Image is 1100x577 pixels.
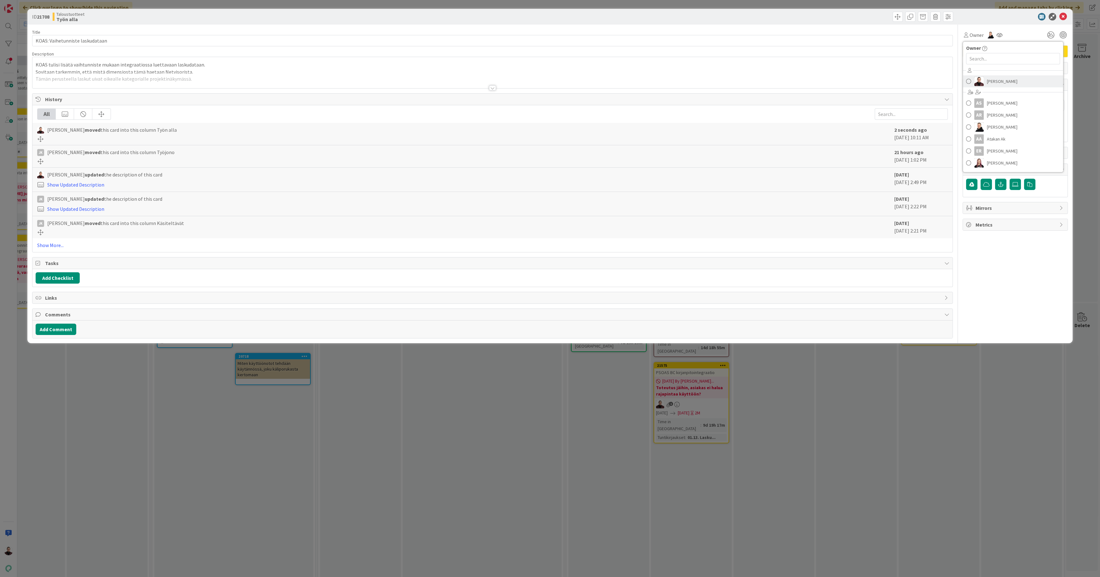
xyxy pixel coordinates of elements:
[963,133,1063,145] a: AAAtakan Ak
[47,219,184,227] span: [PERSON_NAME] this card into this column Käsiteltävät
[894,148,948,164] div: [DATE] 1:02 PM
[85,149,101,155] b: moved
[47,206,104,212] a: Show Updated Description
[45,294,941,302] span: Links
[37,196,44,203] div: JK
[32,35,953,46] input: type card name here...
[987,134,1005,144] span: Atakan Ak
[37,109,56,119] div: All
[37,171,44,178] img: AA
[963,157,1063,169] a: HP[PERSON_NAME]
[85,171,104,178] b: updated
[85,220,101,226] b: moved
[47,148,175,156] span: [PERSON_NAME] this card into this column Työjono
[987,77,1017,86] span: [PERSON_NAME]
[970,31,984,39] span: Owner
[56,12,84,17] span: Taloustuotteet
[963,97,1063,109] a: AS[PERSON_NAME]
[894,195,948,213] div: [DATE] 2:22 PM
[894,219,948,235] div: [DATE] 2:21 PM
[966,53,1060,64] input: Search...
[974,134,984,144] div: AA
[894,127,927,133] b: 2 seconds ago
[45,311,941,318] span: Comments
[45,259,941,267] span: Tasks
[963,145,1063,157] a: ER[PERSON_NAME]
[85,196,104,202] b: updated
[974,122,984,132] img: AN
[36,324,76,335] button: Add Comment
[85,127,101,133] b: moved
[45,95,941,103] span: History
[974,158,984,168] img: HP
[987,146,1017,156] span: [PERSON_NAME]
[32,51,54,57] span: Description
[37,220,44,227] div: JK
[894,149,924,155] b: 21 hours ago
[963,121,1063,133] a: AN[PERSON_NAME]
[963,75,1063,87] a: AA[PERSON_NAME]
[894,171,909,178] b: [DATE]
[987,110,1017,120] span: [PERSON_NAME]
[32,29,40,35] label: Title
[963,169,1063,181] a: JH[PERSON_NAME]
[36,68,949,76] p: Sovitaan tarkemmin, että mistä dimensiosta tämä haetaan Netvisorista.
[47,126,177,134] span: [PERSON_NAME] this card into this column Työn alla
[36,272,80,284] button: Add Checklist
[976,221,1056,228] span: Metrics
[987,98,1017,108] span: [PERSON_NAME]
[963,109,1063,121] a: AR[PERSON_NAME]
[974,77,984,86] img: AA
[37,127,44,134] img: AA
[36,61,949,68] p: KOAS tulisi lisätä vaihtunniste mukaan integraatiossa luettavaan laskudataan.
[974,146,984,156] div: ER
[894,171,948,188] div: [DATE] 2:49 PM
[987,122,1017,132] span: [PERSON_NAME]
[875,108,948,120] input: Search...
[894,196,909,202] b: [DATE]
[47,182,104,188] a: Show Updated Description
[966,44,981,52] span: Owner
[37,149,44,156] div: JK
[56,17,84,22] b: Työn alla
[974,98,984,108] div: AS
[974,110,984,120] div: AR
[47,171,162,178] span: [PERSON_NAME] the description of this card
[47,195,162,203] span: [PERSON_NAME] the description of this card
[894,220,909,226] b: [DATE]
[32,13,49,20] span: ID
[976,204,1056,212] span: Mirrors
[37,241,947,249] a: Show More...
[987,158,1017,168] span: [PERSON_NAME]
[894,126,948,142] div: [DATE] 10:11 AM
[987,32,994,38] img: AN
[37,14,49,20] b: 21708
